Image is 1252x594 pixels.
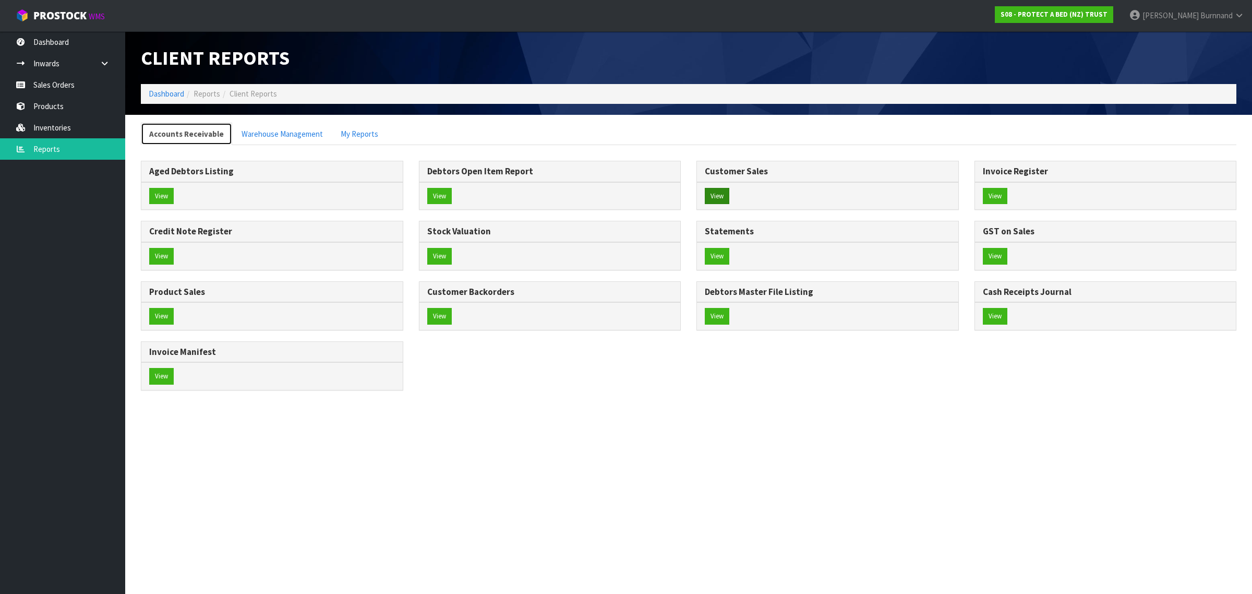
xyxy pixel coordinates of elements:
button: View [427,188,452,205]
h3: Product Sales [149,287,395,297]
h3: Debtors Master File Listing [705,287,950,297]
span: [PERSON_NAME] [1142,10,1199,20]
h3: Customer Sales [705,167,950,176]
button: View [705,248,729,265]
img: cube-alt.png [16,9,29,22]
h3: Aged Debtors Listing [149,167,395,176]
span: Reports [194,89,220,99]
button: View [705,188,729,205]
h3: Credit Note Register [149,227,395,236]
span: Client Reports [230,89,277,99]
a: Warehouse Management [233,123,331,145]
h3: Invoice Register [983,167,1229,176]
a: Dashboard [149,89,184,99]
a: Accounts Receivable [141,123,232,145]
button: View [983,188,1007,205]
button: View [149,248,174,265]
h3: GST on Sales [983,227,1229,236]
button: View [149,308,174,325]
button: View [983,308,1007,325]
button: View [149,188,174,205]
h3: Invoice Manifest [149,347,395,357]
h3: Statements [705,227,950,236]
h3: Cash Receipts Journal [983,287,1229,297]
span: ProStock [33,9,87,22]
strong: S08 - PROTECT A BED (NZ) TRUST [1001,10,1107,19]
button: View [427,248,452,265]
small: WMS [89,11,105,21]
button: View [983,248,1007,265]
button: View [705,308,729,325]
a: My Reports [332,123,387,145]
span: Burnnand [1200,10,1233,20]
h3: Stock Valuation [427,227,673,236]
button: View [149,368,174,385]
h3: Customer Backorders [427,287,673,297]
button: View [427,308,452,325]
span: Client Reports [141,45,290,70]
h3: Debtors Open Item Report [427,167,673,176]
